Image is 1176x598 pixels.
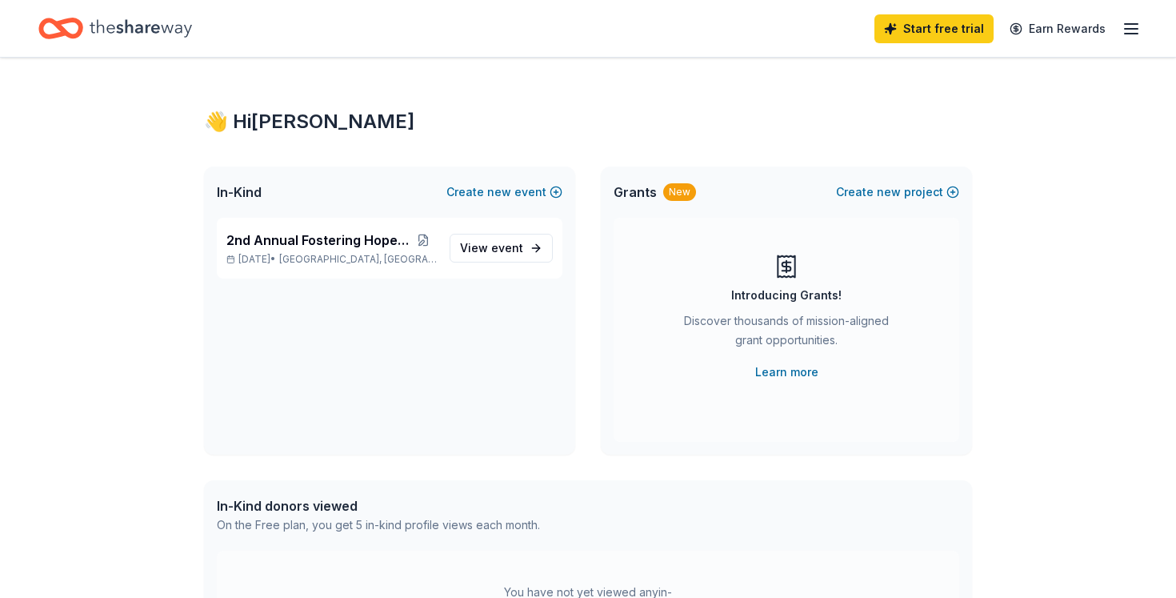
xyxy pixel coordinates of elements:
div: In-Kind donors viewed [217,496,540,516]
button: Createnewproject [836,183,959,202]
div: Discover thousands of mission-aligned grant opportunities. [678,311,895,356]
span: [GEOGRAPHIC_DATA], [GEOGRAPHIC_DATA] [279,253,437,266]
span: Grants [614,183,657,202]
button: Createnewevent [446,183,562,202]
div: 👋 Hi [PERSON_NAME] [204,109,972,134]
span: In-Kind [217,183,262,202]
a: Learn more [755,363,818,382]
span: View [460,239,523,258]
span: new [877,183,901,202]
a: Home [38,10,192,47]
p: [DATE] • [226,253,437,266]
a: Start free trial [874,14,994,43]
div: New [663,183,696,201]
div: On the Free plan, you get 5 in-kind profile views each month. [217,516,540,535]
span: 2nd Annual Fostering Hope Event [226,231,409,250]
a: View event [450,234,553,263]
div: Introducing Grants! [731,286,842,305]
span: new [487,183,511,202]
span: event [491,241,523,255]
a: Earn Rewards [1000,14,1115,43]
